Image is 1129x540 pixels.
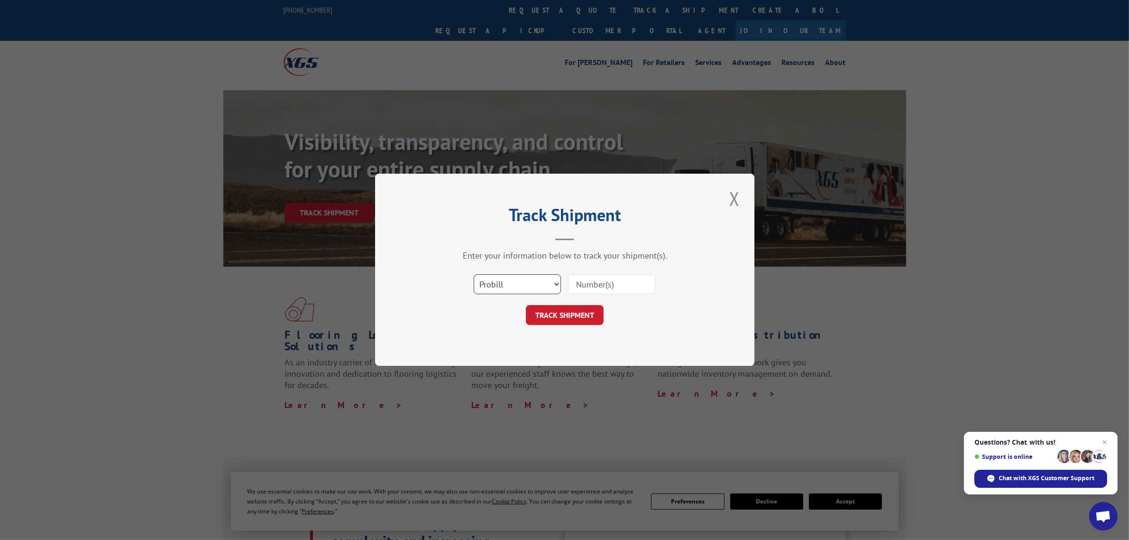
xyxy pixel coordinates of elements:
[974,438,1107,446] span: Questions? Chat with us!
[422,251,707,261] div: Enter your information below to track your shipment(s).
[422,208,707,226] h2: Track Shipment
[526,306,604,326] button: TRACK SHIPMENT
[974,470,1107,488] span: Chat with XGS Customer Support
[1089,502,1118,531] a: Open chat
[568,275,655,295] input: Number(s)
[726,186,743,212] button: Close modal
[999,474,1095,483] span: Chat with XGS Customer Support
[974,453,1054,460] span: Support is online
